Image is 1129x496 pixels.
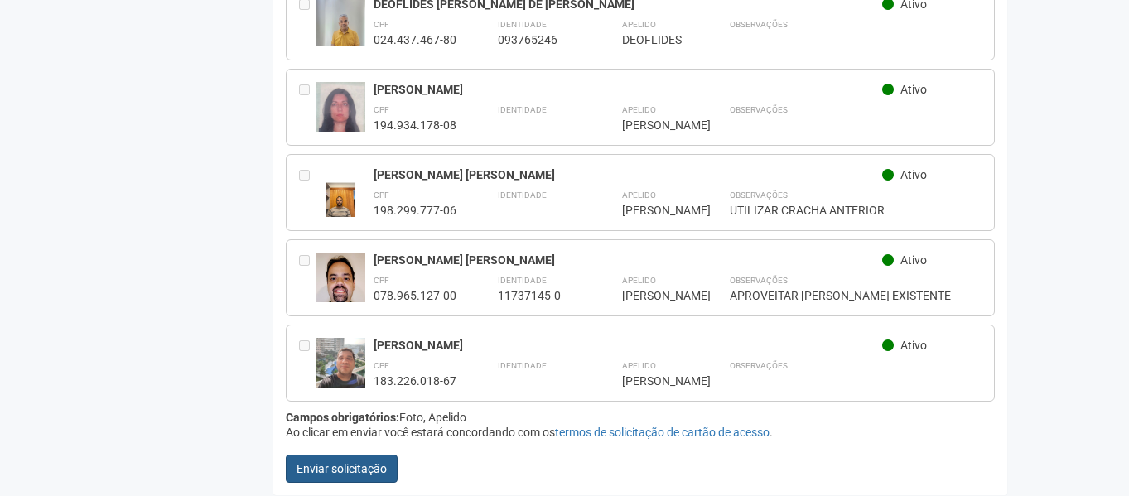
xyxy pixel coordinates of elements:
[374,32,456,47] div: 024.437.467-80
[498,361,547,370] strong: Identidade
[316,253,365,325] img: user.jpg
[498,288,581,303] div: 11737145-0
[622,373,688,388] div: [PERSON_NAME]
[900,83,927,96] span: Ativo
[299,338,316,388] div: Entre em contato com a Aministração para solicitar o cancelamento ou 2a via
[286,425,996,440] div: Ao clicar em enviar você estará concordando com os .
[374,361,389,370] strong: CPF
[622,32,688,47] div: DEOFLIDES
[498,276,547,285] strong: Identidade
[555,426,770,439] a: termos de solicitação de cartão de acesso
[730,20,788,29] strong: Observações
[498,105,547,114] strong: Identidade
[299,167,316,218] div: Entre em contato com a Aministração para solicitar o cancelamento ou 2a via
[374,167,883,182] div: [PERSON_NAME] [PERSON_NAME]
[622,20,656,29] strong: Apelido
[374,105,389,114] strong: CPF
[286,411,399,424] strong: Campos obrigatórios:
[900,339,927,352] span: Ativo
[286,455,398,483] button: Enviar solicitação
[374,118,456,132] div: 194.934.178-08
[622,190,656,200] strong: Apelido
[498,32,581,47] div: 093765246
[374,276,389,285] strong: CPF
[622,276,656,285] strong: Apelido
[374,253,883,267] div: [PERSON_NAME] [PERSON_NAME]
[730,276,788,285] strong: Observações
[622,118,688,132] div: [PERSON_NAME]
[498,20,547,29] strong: Identidade
[730,190,788,200] strong: Observações
[374,288,456,303] div: 078.965.127-00
[730,361,788,370] strong: Observações
[374,373,456,388] div: 183.226.018-67
[374,338,883,353] div: [PERSON_NAME]
[374,20,389,29] strong: CPF
[374,190,389,200] strong: CPF
[286,410,996,425] div: Foto, Apelido
[316,338,365,388] img: user.jpg
[622,361,656,370] strong: Apelido
[299,82,316,132] div: Entre em contato com a Aministração para solicitar o cancelamento ou 2a via
[900,253,927,267] span: Ativo
[900,168,927,181] span: Ativo
[730,203,982,218] div: UTILIZAR CRACHA ANTERIOR
[374,203,456,218] div: 198.299.777-06
[730,288,982,303] div: APROVEITAR [PERSON_NAME] EXISTENTE
[498,190,547,200] strong: Identidade
[316,82,365,139] img: user.jpg
[374,82,883,97] div: [PERSON_NAME]
[316,167,365,238] img: user.jpg
[622,203,688,218] div: [PERSON_NAME]
[730,105,788,114] strong: Observações
[299,253,316,303] div: Entre em contato com a Aministração para solicitar o cancelamento ou 2a via
[622,288,688,303] div: [PERSON_NAME]
[622,105,656,114] strong: Apelido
